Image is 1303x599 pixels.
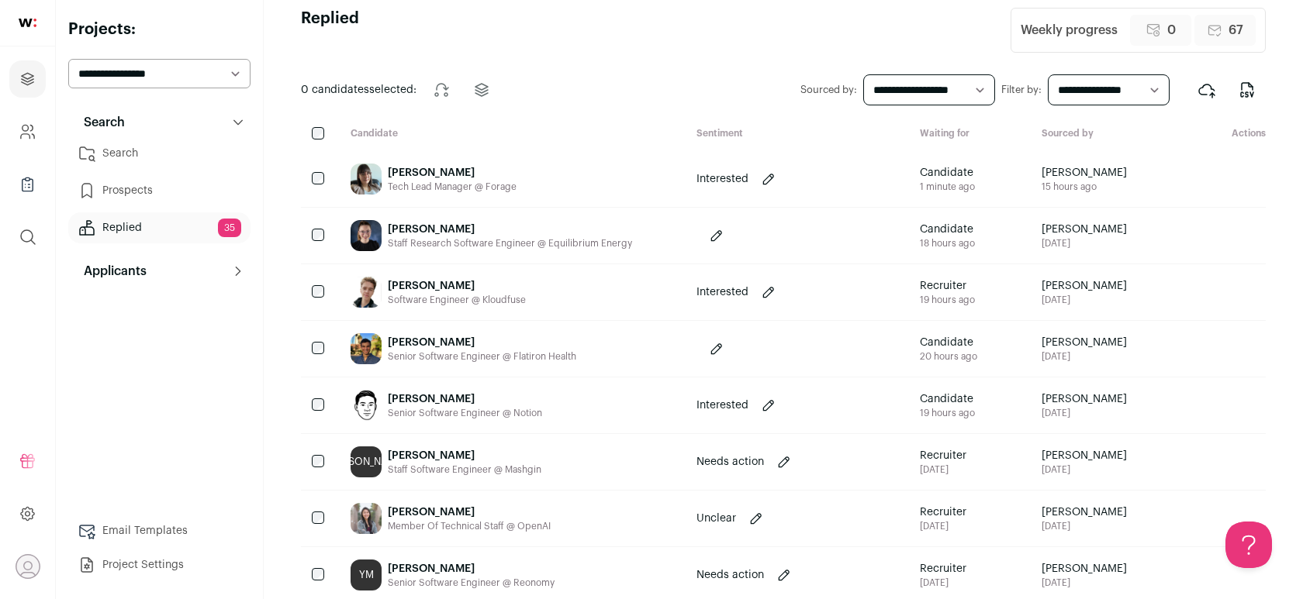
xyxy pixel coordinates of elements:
[920,237,975,250] div: 18 hours ago
[68,549,251,580] a: Project Settings
[388,222,632,237] div: [PERSON_NAME]
[351,333,382,364] img: 5aacded2775a05e449f8b871cfeec4ad2be071aaba09de9c6daf864bc8bb10ac
[351,503,382,534] img: ca6f8db8cba13ac7290b7f7043e0f1f2268d0dad6fbd84df56c94a00ab71ba40.jpg
[907,127,1029,142] div: Waiting for
[1042,237,1127,250] span: [DATE]
[388,294,526,306] div: Software Engineer @ Kloudfuse
[1042,165,1127,181] span: [PERSON_NAME]
[9,113,46,150] a: Company and ATS Settings
[696,398,748,413] p: Interested
[68,256,251,287] button: Applicants
[920,181,975,193] div: 1 minute ago
[351,559,382,590] div: YM
[1042,504,1127,520] span: [PERSON_NAME]
[68,138,251,169] a: Search
[1042,407,1127,419] span: [DATE]
[920,577,966,589] div: [DATE]
[1029,127,1179,142] div: Sourced by
[16,554,40,579] button: Open dropdown
[1188,71,1225,108] button: Export to ATS
[1229,21,1243,40] span: 67
[351,220,382,251] img: 0344f588dfab605e90035dd760a9bbe4a405900e90b4a1adbc61f7805172eabf.jpg
[920,463,966,476] div: [DATE]
[1179,127,1266,142] div: Actions
[68,107,251,138] button: Search
[301,82,416,98] span: selected:
[9,166,46,203] a: Company Lists
[218,219,241,237] span: 35
[388,561,555,577] div: [PERSON_NAME]
[1225,522,1272,568] iframe: Help Scout Beacon - Open
[920,165,975,181] span: Candidate
[1042,335,1127,350] span: [PERSON_NAME]
[388,237,632,250] div: Staff Research Software Engineer @ Equilibrium Energy
[301,8,359,53] h1: Replied
[388,350,576,363] div: Senior Software Engineer @ Flatiron Health
[388,577,555,589] div: Senior Software Engineer @ Reonomy
[388,181,517,193] div: Tech Lead Manager @ Forage
[920,294,975,306] div: 19 hours ago
[920,448,966,463] span: Recruiter
[1042,181,1127,193] span: 15 hours ago
[920,407,975,419] div: 19 hours ago
[388,520,551,532] div: Member Of Technical Staff @ OpenAI
[351,446,382,477] div: [PERSON_NAME]
[1042,294,1127,306] span: [DATE]
[1042,448,1127,463] span: [PERSON_NAME]
[351,390,382,421] img: 265c598ab5f914b9d68885a26edecfa4b7941505870070d16c3e063029454ae0.jpg
[74,113,125,132] p: Search
[800,84,857,96] label: Sourced by:
[696,171,748,187] p: Interested
[74,262,147,281] p: Applicants
[301,84,369,95] span: 0 candidates
[388,165,517,181] div: [PERSON_NAME]
[920,350,977,363] div: 20 hours ago
[1229,71,1266,108] button: Export to CSV
[338,127,684,142] div: Candidate
[920,335,977,350] span: Candidate
[1042,561,1127,577] span: [PERSON_NAME]
[388,391,542,407] div: [PERSON_NAME]
[1042,278,1127,294] span: [PERSON_NAME]
[920,391,975,407] span: Candidate
[696,284,748,300] p: Interested
[1021,21,1118,40] div: Weekly progress
[351,277,382,308] img: 8615f1358d005685a200a42707994f555a32652497e9d54238fb69568a086e92.jpg
[696,454,764,470] p: Needs action
[388,407,542,419] div: Senior Software Engineer @ Notion
[351,164,382,195] img: 36f347cc48e9aa599700783535260b4270d0509da7206840eb49b7501f808f9d.jpg
[68,212,251,243] a: Replied35
[388,448,541,463] div: [PERSON_NAME]
[1042,577,1127,589] span: [DATE]
[696,511,736,526] p: Unclear
[68,175,251,206] a: Prospects
[920,520,966,532] div: [DATE]
[19,19,36,27] img: wellfound-shorthand-0d5821cbd27db2630d0214b213865d53afaa358527fdda9d0ea32b1df1b89c2c.svg
[388,278,526,294] div: [PERSON_NAME]
[388,335,576,350] div: [PERSON_NAME]
[696,567,764,583] p: Needs action
[920,278,975,294] span: Recruiter
[9,60,46,98] a: Projects
[920,504,966,520] span: Recruiter
[684,127,907,142] div: Sentiment
[1167,21,1176,40] span: 0
[1042,222,1127,237] span: [PERSON_NAME]
[1042,463,1127,476] span: [DATE]
[1042,391,1127,407] span: [PERSON_NAME]
[68,19,251,40] h2: Projects:
[388,463,541,476] div: Staff Software Engineer @ Mashgin
[68,515,251,546] a: Email Templates
[920,561,966,577] span: Recruiter
[1001,84,1042,96] label: Filter by:
[1042,350,1127,363] span: [DATE]
[388,504,551,520] div: [PERSON_NAME]
[920,222,975,237] span: Candidate
[1042,520,1127,532] span: [DATE]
